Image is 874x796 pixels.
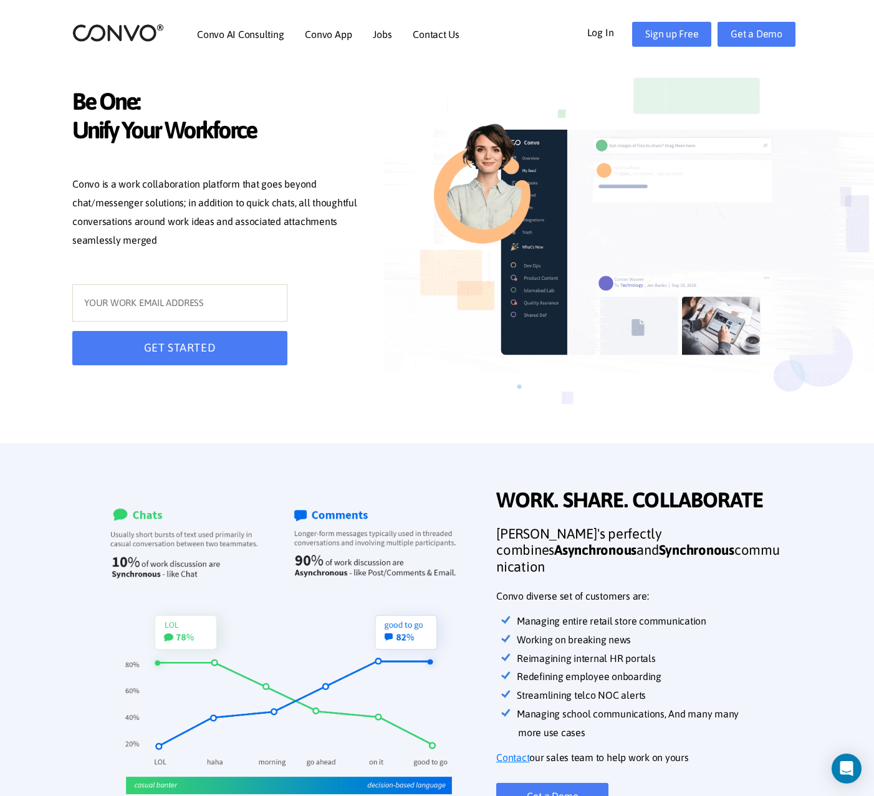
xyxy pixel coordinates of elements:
[518,705,783,742] li: Managing school communications, And many many more use cases
[496,487,783,516] span: WORK. SHARE. COLLABORATE
[72,116,365,148] span: Unify Your Workforce
[518,612,783,631] li: Managing entire retail store communication
[496,752,529,763] u: Contact
[373,29,391,39] a: Jobs
[197,29,284,39] a: Convo AI Consulting
[587,22,633,42] a: Log In
[413,29,459,39] a: Contact Us
[496,749,529,767] a: Contact
[832,754,862,784] div: Open Intercom Messenger
[496,587,783,606] p: Convo diverse set of customers are:
[496,749,783,767] p: our sales team to help work on yours
[72,284,287,322] input: YOUR WORK EMAIL ADDRESS
[718,22,795,47] a: Get a Demo
[518,668,783,686] li: Redefining employee onboarding
[659,542,734,558] strong: Synchronous
[305,29,352,39] a: Convo App
[496,525,783,584] h3: [PERSON_NAME]'s perfectly combines and communication
[72,23,164,42] img: logo_2.png
[518,650,783,668] li: Reimagining internal HR portals
[72,175,365,252] p: Convo is a work collaboration platform that goes beyond chat/messenger solutions; in addition to ...
[632,22,711,47] a: Sign up Free
[518,686,783,705] li: Streamlining telco NOC alerts
[72,331,287,365] button: GET STARTED
[518,631,783,650] li: Working on breaking news
[72,87,365,119] span: Be One:
[554,542,636,558] strong: Asynchronous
